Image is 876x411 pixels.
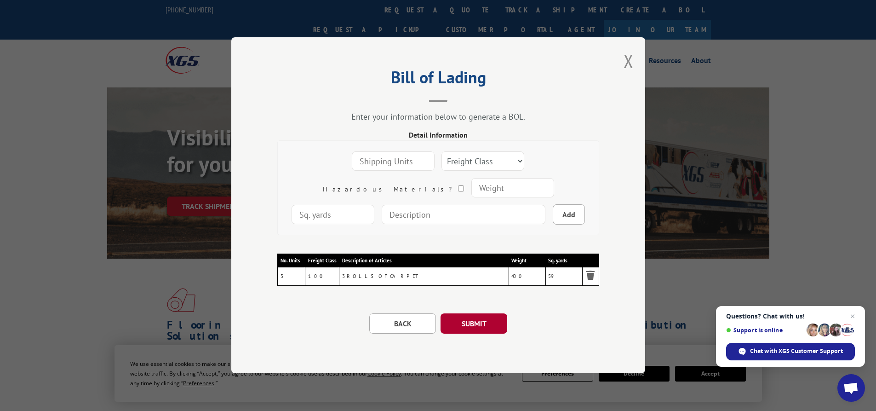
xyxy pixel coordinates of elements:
[726,327,803,334] span: Support is online
[441,314,507,334] button: SUBMIT
[305,254,339,267] th: Freight Class
[726,313,855,320] span: Questions? Chat with us!
[277,267,305,286] td: 3
[545,254,582,267] th: Sq. yards
[277,129,599,140] div: Detail Information
[471,178,554,197] input: Weight
[292,205,374,224] input: Sq. yards
[322,185,464,193] label: Hazardous Materials?
[339,267,509,286] td: 3 ROLLS OF CARPET
[277,254,305,267] th: No. Units
[352,151,435,171] input: Shipping Units
[545,267,582,286] td: 59
[305,267,339,286] td: 100
[585,270,596,281] img: Remove item
[369,314,436,334] button: BACK
[382,205,545,224] input: Description
[509,254,545,267] th: Weight
[339,254,509,267] th: Description of Articles
[750,347,843,355] span: Chat with XGS Customer Support
[837,374,865,402] div: Open chat
[458,185,464,191] input: Hazardous Materials?
[553,204,585,225] button: Add
[509,267,545,286] td: 400
[624,49,634,73] button: Close modal
[277,71,599,88] h2: Bill of Lading
[277,111,599,122] div: Enter your information below to generate a BOL.
[726,343,855,360] div: Chat with XGS Customer Support
[847,311,858,322] span: Close chat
